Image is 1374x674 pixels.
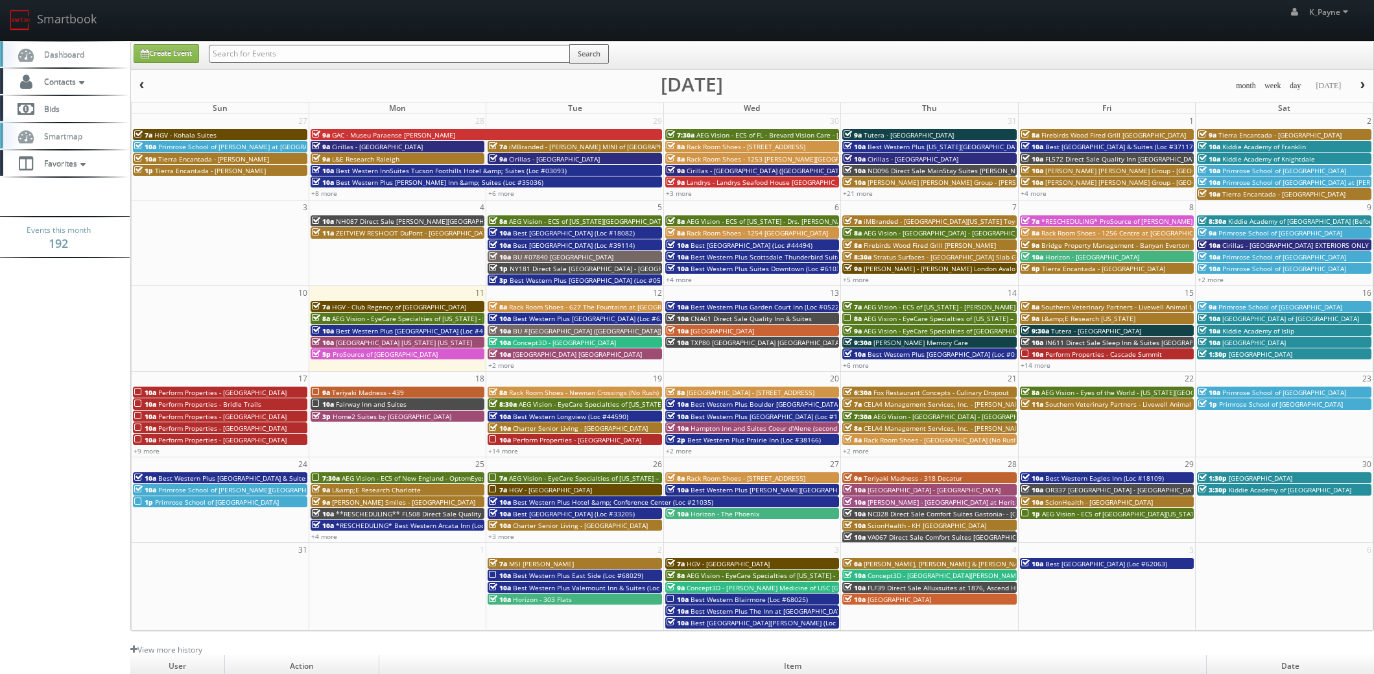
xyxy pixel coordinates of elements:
span: 1:30p [1198,474,1227,483]
a: +6 more [488,189,514,198]
span: Stratus Surfaces - [GEOGRAPHIC_DATA] Slab Gallery [873,252,1034,261]
span: Rack Room Shoes - Newnan Crossings (No Rush) [509,388,659,397]
span: 7a [844,217,862,226]
span: 9a [1021,314,1039,323]
span: AEG Vision - EyeCare Specialties of [US_STATE] - [PERSON_NAME] Eyecare Associates - [PERSON_NAME] [332,314,652,323]
span: Best Western Plus [PERSON_NAME] Inn &amp; Suites (Loc #35036) [336,178,543,187]
span: 8a [844,424,862,433]
span: Fairway Inn and Suites [336,400,407,409]
span: 10a [489,424,511,433]
span: 10a [134,474,156,483]
span: 9a [312,498,330,507]
span: Primrose School of [GEOGRAPHIC_DATA] [1219,400,1343,409]
span: 10a [312,326,334,335]
span: 10a [489,326,511,335]
span: 10a [489,252,511,261]
span: Primrose School of [GEOGRAPHIC_DATA] [155,498,279,507]
a: +9 more [134,446,160,455]
span: Firebirds Wood Fired Grill [PERSON_NAME] [864,241,996,250]
span: NH087 Direct Sale [PERSON_NAME][GEOGRAPHIC_DATA], Ascend Hotel Collection [336,217,589,226]
span: L&E Research Raleigh [332,154,399,163]
span: 10a [1198,166,1220,175]
span: AEG Vision - [GEOGRAPHIC_DATA] - [GEOGRAPHIC_DATA] [864,228,1036,237]
span: ND096 Direct Sale MainStay Suites [PERSON_NAME] [868,166,1031,175]
span: 10a [1021,474,1043,483]
a: +2 more [843,446,869,455]
span: 9a [1198,302,1216,311]
span: 10a [667,424,689,433]
span: AEG Vision - Eyes of the World - [US_STATE][GEOGRAPHIC_DATA] [1041,388,1238,397]
span: 8a [1021,302,1039,311]
span: Primrose School of [GEOGRAPHIC_DATA] [1222,264,1346,273]
span: 10a [667,400,689,409]
a: +4 more [666,275,692,284]
span: 5p [312,350,331,359]
span: AEG Vision - ECS of [US_STATE] - [PERSON_NAME] EyeCare - [GEOGRAPHIC_DATA] ([GEOGRAPHIC_DATA]) [864,302,1181,311]
span: 3p [489,276,508,285]
span: 8a [667,154,685,163]
span: 9a [1021,241,1039,250]
span: 1p [134,166,153,175]
span: Perform Properties - Cascade Summit [1045,350,1162,359]
span: 9:30a [1021,326,1049,335]
span: 7a [844,302,862,311]
span: 8:30a [844,252,871,261]
span: Best Western Plus Scottsdale Thunderbird Suites (Loc #03156) [691,252,886,261]
span: 8a [1021,388,1039,397]
span: 9:30a [844,338,871,347]
span: 10a [312,400,334,409]
span: 8a [667,228,685,237]
span: 10a [1198,154,1220,163]
span: Favorites [38,158,89,169]
span: AEG Vision - ECS of [US_STATE][GEOGRAPHIC_DATA] [509,217,667,226]
span: [GEOGRAPHIC_DATA] of [GEOGRAPHIC_DATA] [1222,314,1359,323]
span: 1p [489,264,508,273]
span: 9a [844,474,862,483]
span: 10a [667,241,689,250]
span: [PERSON_NAME] [PERSON_NAME] Group - [PERSON_NAME] - 712 [PERSON_NAME] Trove [PERSON_NAME] [868,178,1193,187]
span: 10a [489,412,511,421]
span: 10a [134,154,156,163]
span: 10a [1021,142,1043,151]
a: +5 more [843,275,869,284]
span: Best Western Plus [PERSON_NAME][GEOGRAPHIC_DATA]/[PERSON_NAME][GEOGRAPHIC_DATA] (Loc #10397) [691,485,1024,494]
span: Cirillas - [GEOGRAPHIC_DATA] EXTERIORS ONLY [1222,241,1369,250]
span: [GEOGRAPHIC_DATA] - [STREET_ADDRESS] [687,388,814,397]
span: [GEOGRAPHIC_DATA] [1229,474,1292,483]
span: Best Western Plus Garden Court Inn (Loc #05224) [691,302,845,311]
span: Perform Properties - [GEOGRAPHIC_DATA] [158,435,287,444]
span: Cirillas - [GEOGRAPHIC_DATA] ([GEOGRAPHIC_DATA]) [687,166,847,175]
span: Primrose School of [GEOGRAPHIC_DATA] [1218,228,1342,237]
span: 1:30p [1198,350,1227,359]
span: 10a [1198,142,1220,151]
a: +2 more [1198,275,1224,284]
span: 10a [134,388,156,397]
span: Primrose School of [GEOGRAPHIC_DATA] [1218,302,1342,311]
a: +2 more [488,361,514,370]
span: 9a [1198,130,1216,139]
button: day [1285,78,1306,94]
span: **RESCHEDULING** FL508 Direct Sale Quality Inn Oceanfront [336,509,530,518]
button: week [1260,78,1286,94]
span: 10a [312,166,334,175]
span: 10a [489,338,511,347]
span: 6p [1021,264,1040,273]
span: 10a [1198,178,1220,187]
span: Primrose School of [GEOGRAPHIC_DATA] [1222,388,1346,397]
span: Perform Properties - [GEOGRAPHIC_DATA] [513,435,641,444]
span: 7:30a [312,474,340,483]
span: K_Payne [1309,6,1352,18]
span: Teriyaki Madness - 318 Decatur [864,474,962,483]
span: Cirillas - [GEOGRAPHIC_DATA] [509,154,600,163]
span: 10a [1021,498,1043,507]
span: 10a [1021,485,1043,494]
span: Southern Veterinary Partners - Livewell Animal Urgent Care of [PERSON_NAME] [1041,302,1288,311]
span: HGV - [GEOGRAPHIC_DATA] [509,485,592,494]
span: CELA4 Management Services, Inc. - [PERSON_NAME] Genesis [864,424,1052,433]
span: AEG Vision - EyeCare Specialties of [US_STATE] – [PERSON_NAME] Eye Care [509,474,741,483]
span: 9a [312,130,330,139]
span: [GEOGRAPHIC_DATA] [US_STATE] [US_STATE] [336,338,472,347]
span: 10a [667,485,689,494]
span: Rack Room Shoes - [STREET_ADDRESS] [687,142,805,151]
span: Best [GEOGRAPHIC_DATA] (Loc #39114) [513,241,635,250]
